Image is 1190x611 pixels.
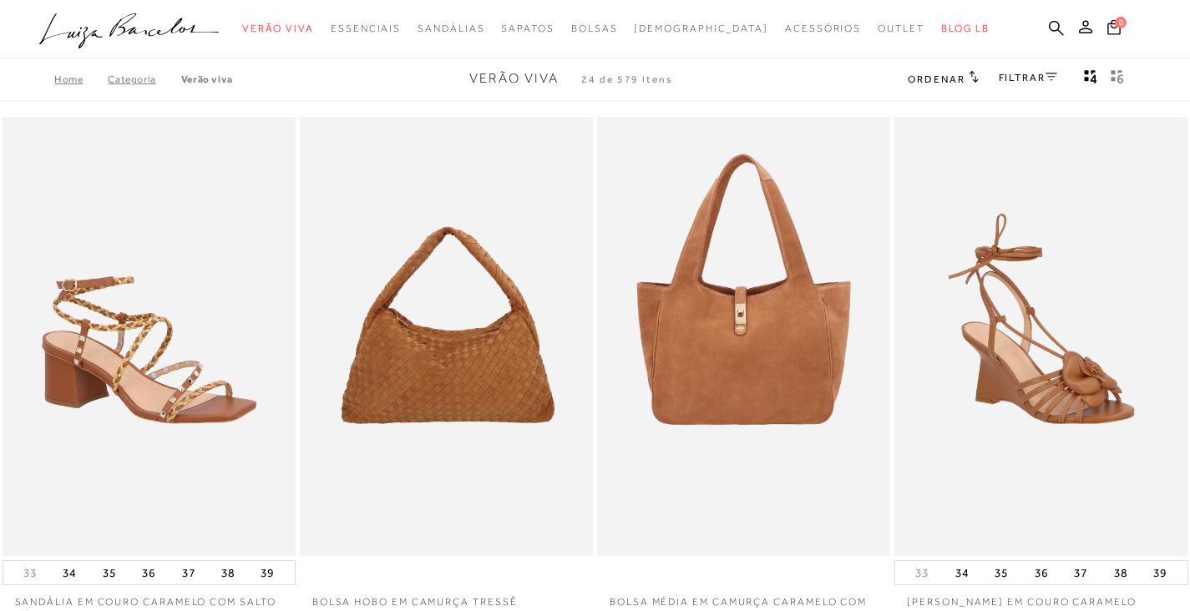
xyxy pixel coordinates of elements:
button: gridText6Desc [1106,68,1129,90]
a: Home [54,73,108,85]
button: 34 [58,561,81,584]
button: Mostrar 4 produtos por linha [1079,68,1102,90]
a: noSubCategoriesText [785,13,861,44]
button: 38 [216,561,240,584]
button: 37 [1069,561,1092,584]
a: noSubCategoriesText [242,13,314,44]
span: 24 de 579 itens [581,73,673,85]
span: Sandálias [418,23,484,34]
span: Outlet [878,23,924,34]
button: 39 [1148,561,1172,584]
button: 35 [98,561,121,584]
a: noSubCategoriesText [501,13,554,44]
img: BOLSA MÉDIA EM CAMURÇA CARAMELO COM FECHO DOURADO [599,119,889,554]
span: Essenciais [331,23,401,34]
span: 0 [1115,17,1127,28]
span: Acessórios [785,23,861,34]
a: SANDÁLIA EM COURO CARAMELO COM SALTO MÉDIO E TIRAS TRANÇADAS TRICOLOR SANDÁLIA EM COURO CARAMELO ... [4,119,294,554]
img: SANDÁLIA ANABELA EM COURO CARAMELO AMARRAÇÃO E APLICAÇÃO FLORAL [896,119,1186,554]
a: noSubCategoriesText [418,13,484,44]
a: noSubCategoriesText [634,13,768,44]
button: 37 [177,561,200,584]
a: Categoria [108,73,180,85]
a: FILTRAR [999,72,1057,83]
span: BLOG LB [941,23,990,34]
a: BOLSA HOBO EM CAMURÇA TRESSÊ CARAMELO GRANDE BOLSA HOBO EM CAMURÇA TRESSÊ CARAMELO GRANDE [301,119,591,554]
button: 35 [990,561,1013,584]
button: 39 [256,561,279,584]
button: 36 [137,561,160,584]
button: 38 [1109,561,1132,584]
a: noSubCategoriesText [331,13,401,44]
button: 34 [950,561,974,584]
button: 33 [910,565,934,581]
a: BLOG LB [941,13,990,44]
span: Verão Viva [242,23,314,34]
a: SANDÁLIA ANABELA EM COURO CARAMELO AMARRAÇÃO E APLICAÇÃO FLORAL SANDÁLIA ANABELA EM COURO CARAMEL... [896,119,1186,554]
span: Verão Viva [469,71,559,86]
button: 0 [1102,18,1126,41]
span: Ordenar [908,73,965,85]
a: BOLSA MÉDIA EM CAMURÇA CARAMELO COM FECHO DOURADO BOLSA MÉDIA EM CAMURÇA CARAMELO COM FECHO DOURADO [599,119,889,554]
a: Verão Viva [181,73,233,85]
a: noSubCategoriesText [571,13,618,44]
img: SANDÁLIA EM COURO CARAMELO COM SALTO MÉDIO E TIRAS TRANÇADAS TRICOLOR [4,119,294,554]
span: [DEMOGRAPHIC_DATA] [634,23,768,34]
a: noSubCategoriesText [878,13,924,44]
img: BOLSA HOBO EM CAMURÇA TRESSÊ CARAMELO GRANDE [301,119,591,554]
span: Bolsas [571,23,618,34]
span: Sapatos [501,23,554,34]
button: 33 [18,565,42,581]
button: 36 [1030,561,1053,584]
